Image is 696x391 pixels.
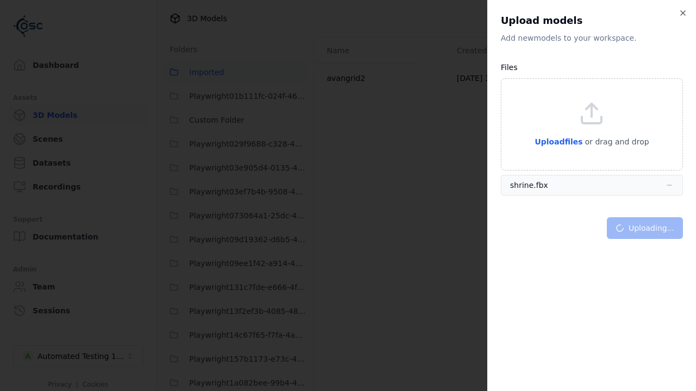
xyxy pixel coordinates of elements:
h2: Upload models [501,13,683,28]
p: or drag and drop [583,135,649,148]
p: Add new model s to your workspace. [501,33,683,43]
label: Files [501,63,518,72]
div: shrine.fbx [510,180,548,191]
span: Upload files [535,137,582,146]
